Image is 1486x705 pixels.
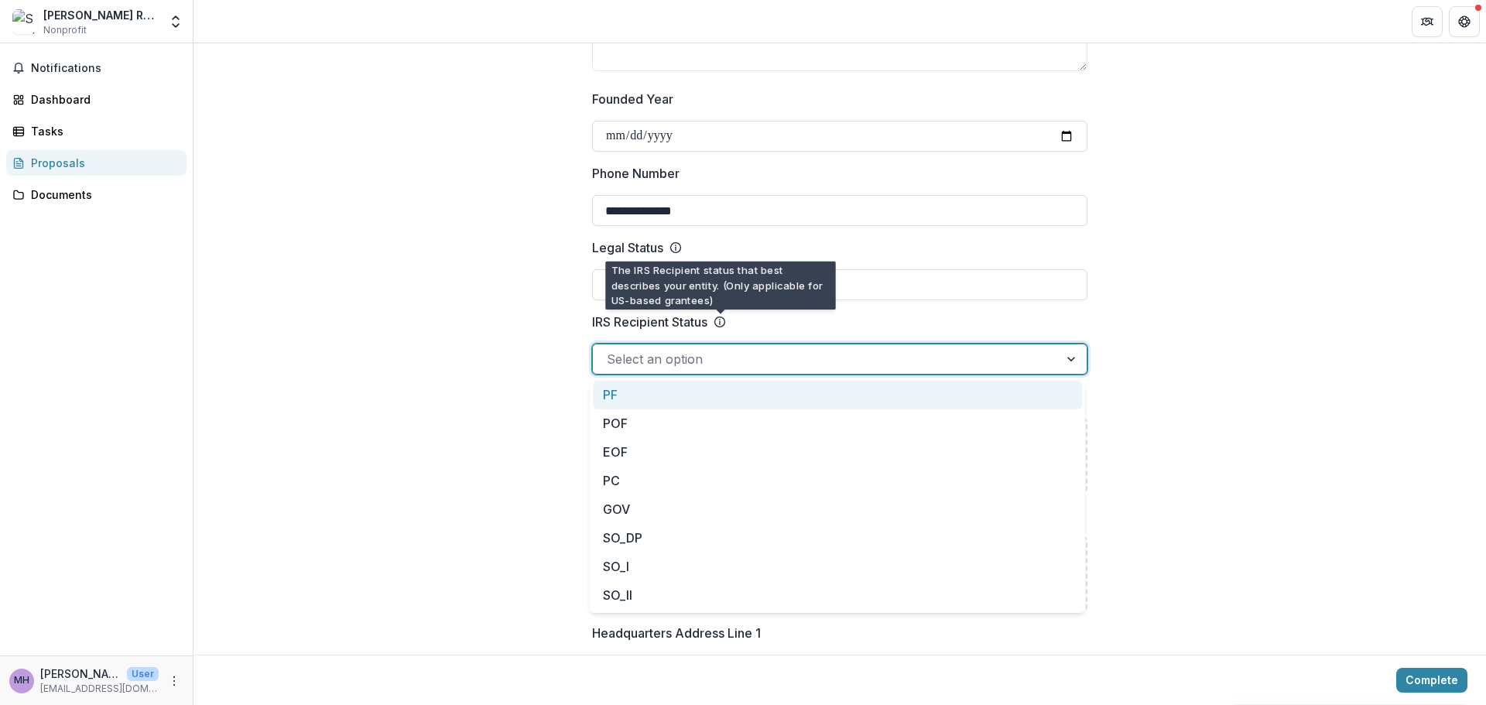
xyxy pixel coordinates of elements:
div: SO_DP [593,524,1082,553]
div: Tasks [31,123,174,139]
div: Select options list [590,381,1085,613]
div: SO_III_FI [593,610,1082,638]
button: Get Help [1449,6,1480,37]
p: [PERSON_NAME] [40,666,121,682]
p: Legal Status [592,238,663,257]
div: Mike Hicks [14,676,29,686]
a: Tasks [6,118,187,144]
div: SO_I [593,553,1082,581]
span: Nonprofit [43,23,87,37]
div: POF [593,409,1082,438]
div: Documents [31,187,174,203]
div: GOV [593,495,1082,524]
img: Sundale Rehabilitation and Long-Term Care [12,9,37,34]
div: Proposals [31,155,174,171]
button: Notifications [6,56,187,80]
button: Complete [1396,668,1467,693]
a: Dashboard [6,87,187,112]
span: Notifications [31,62,180,75]
div: PF [593,381,1082,409]
div: EOF [593,438,1082,467]
p: [EMAIL_ADDRESS][DOMAIN_NAME] [40,682,159,696]
a: Proposals [6,150,187,176]
p: Phone Number [592,164,680,183]
a: Documents [6,182,187,207]
button: Open entity switcher [165,6,187,37]
p: Headquarters Address Line 1 [592,624,761,642]
div: SO_II [593,581,1082,610]
p: IRS Recipient Status [592,313,707,331]
div: [PERSON_NAME] Rehabilitation and Long-Term Care [43,7,159,23]
p: Founded Year [592,90,673,108]
p: User [127,667,159,681]
button: More [165,672,183,690]
div: PC [593,467,1082,495]
button: Partners [1412,6,1443,37]
div: Dashboard [31,91,174,108]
